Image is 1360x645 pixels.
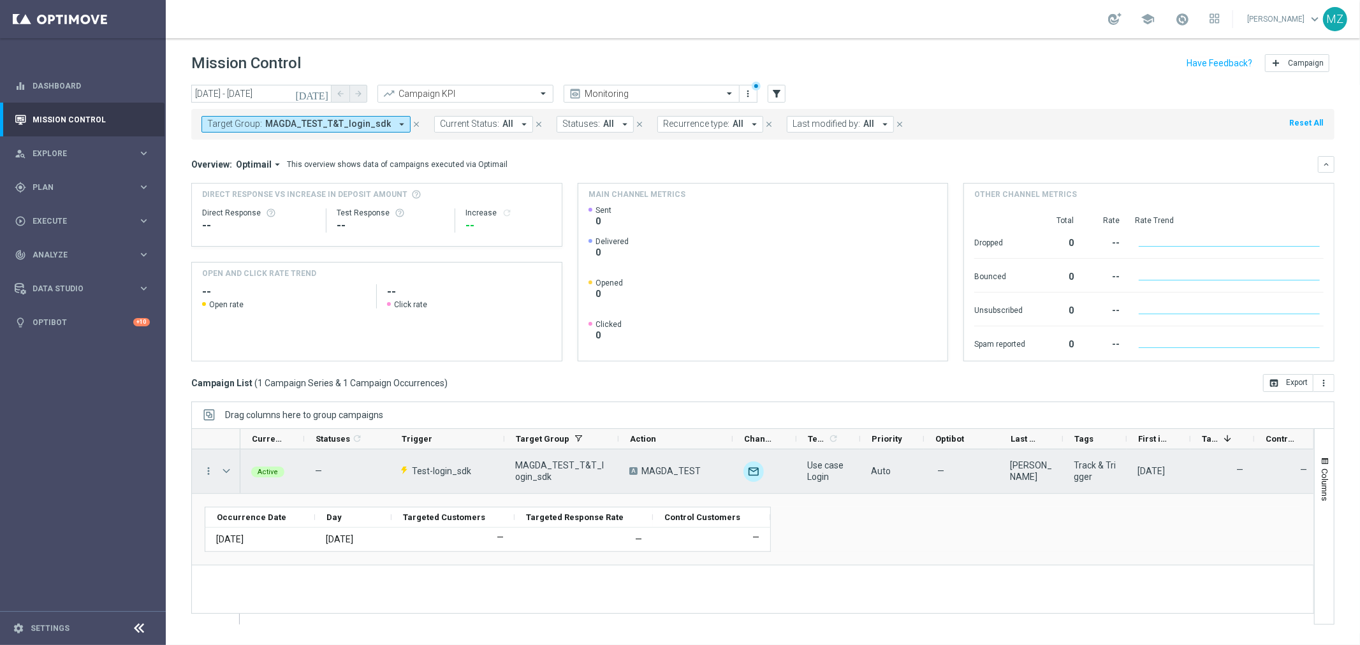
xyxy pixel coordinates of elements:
span: Control Customers [664,512,740,522]
div: play_circle_outline Execute keyboard_arrow_right [14,216,150,226]
span: Action [630,434,656,444]
h1: Mission Control [191,54,301,73]
i: close [412,120,421,129]
span: Auto [871,466,891,476]
span: Optimail [236,159,272,170]
span: Analyze [33,251,138,259]
span: 0 [596,288,623,300]
div: 0 [1041,231,1074,252]
div: -- [1089,265,1120,286]
div: — [635,533,642,545]
span: Explore [33,150,138,157]
div: lightbulb Optibot +10 [14,317,150,328]
div: Unsubscribed [974,299,1025,319]
i: close [895,120,904,129]
i: lightbulb [15,317,26,328]
button: track_changes Analyze keyboard_arrow_right [14,250,150,260]
div: Data Studio [15,283,138,294]
span: First in Range [1138,434,1169,444]
button: close [763,117,775,131]
button: add Campaign [1265,54,1329,72]
label: — [497,532,504,543]
span: Day [326,512,342,522]
span: — [315,466,322,476]
button: close [894,117,905,131]
button: Data Studio keyboard_arrow_right [14,284,150,294]
label: — [1300,464,1307,475]
i: arrow_drop_down [396,119,407,130]
i: more_vert [203,465,214,477]
i: close [534,120,543,129]
span: Direct Response VS Increase In Deposit Amount [202,189,407,200]
span: MAGDA_TEST [641,465,701,477]
span: Statuses: [562,119,600,129]
colored-tag: Active [251,465,284,477]
div: Thursday [326,533,353,545]
span: Calculate column [350,431,362,446]
div: 0 [1041,265,1074,286]
span: Trigger [402,434,432,444]
button: Recurrence type: All arrow_drop_down [657,116,763,133]
i: track_changes [15,249,26,261]
h3: Overview: [191,159,232,170]
span: Clicked [596,319,622,330]
button: [DATE] [293,85,332,104]
i: arrow_drop_down [879,119,891,130]
span: Control Customers [1266,434,1296,444]
span: Current Status: [440,119,499,129]
div: Explore [15,148,138,159]
button: equalizer Dashboard [14,81,150,91]
span: Active [258,468,278,476]
span: A [629,467,638,475]
button: refresh [502,208,512,218]
i: refresh [352,433,362,444]
div: Dropped [974,231,1025,252]
span: MAGDA_TEST_T&T_login_sdk [515,460,608,482]
div: Increase [465,208,552,218]
div: 25 Sep 2025 [216,533,244,545]
span: Current Status [252,434,282,444]
div: person_search Explore keyboard_arrow_right [14,149,150,159]
div: Bounced [974,265,1025,286]
input: Select date range [191,85,332,103]
span: Plan [33,184,138,191]
button: Statuses: All arrow_drop_down [557,116,634,133]
h4: OPEN AND CLICK RATE TREND [202,268,316,279]
label: — [1236,464,1243,475]
button: filter_alt [768,85,786,103]
div: Dashboard [15,69,150,103]
i: gps_fixed [15,182,26,193]
i: more_vert [743,89,754,99]
span: ) [444,377,448,389]
img: Optimail [743,461,764,482]
div: Test Response [337,208,444,218]
span: 0 [596,247,629,258]
button: open_in_browser Export [1263,374,1313,392]
span: Test-login_sdk [412,465,471,477]
span: Optibot [935,434,964,444]
i: keyboard_arrow_right [138,249,150,261]
i: preview [569,87,581,100]
span: Targeted Response Rate [526,512,624,522]
i: keyboard_arrow_down [1322,160,1331,169]
a: Optibot [33,305,133,339]
i: keyboard_arrow_right [138,181,150,193]
span: All [863,119,874,129]
span: Last modified by: [793,119,860,129]
i: arrow_drop_down [619,119,631,130]
button: gps_fixed Plan keyboard_arrow_right [14,182,150,192]
div: Plan [15,182,138,193]
i: arrow_drop_down [518,119,530,130]
i: keyboard_arrow_right [138,282,150,294]
i: [DATE] [295,88,330,99]
i: trending_up [383,87,395,100]
i: arrow_forward [354,89,363,98]
button: keyboard_arrow_down [1318,156,1334,173]
span: Use case Login [807,460,849,482]
div: Analyze [15,249,138,261]
div: -- [202,218,316,233]
i: close [635,120,644,129]
span: Statuses [316,434,350,444]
